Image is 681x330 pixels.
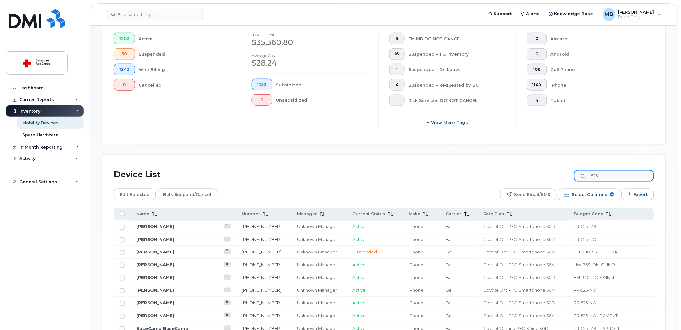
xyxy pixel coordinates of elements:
span: iPhone [409,237,423,242]
span: RR-525-NO [574,300,596,306]
a: View Last Bill [224,313,231,318]
span: iPhone [409,300,423,306]
div: Unknown Manager [297,249,341,255]
div: Unknown Manager [297,313,341,319]
span: Active [353,313,366,318]
span: iPhone [409,288,423,293]
span: Alerts [526,11,540,17]
span: 9 [610,192,614,197]
span: Bell [446,275,454,280]
div: Unsubsidized [276,94,369,106]
span: Make [409,211,421,217]
a: [PERSON_NAME] [136,237,174,242]
span: Active [353,300,366,306]
span: Edit Selected [120,190,150,199]
span: Govt of Ont PFO Smartphone 30D [484,224,556,229]
h4: [DATE] cost [252,33,368,37]
span: Govt of Ont PFO Smartphone 30D [484,300,556,306]
a: [PHONE_NUMBER] [242,250,282,255]
span: 4 [395,82,399,87]
a: View Last Bill [224,237,231,242]
button: Edit Selected [114,189,156,200]
span: HW-768-ON-ONNO [574,262,615,268]
span: 16 [395,51,399,57]
span: Bell [446,300,454,306]
button: View more tags [389,116,506,128]
button: 1242 [114,64,135,75]
div: Active [139,33,231,44]
span: 108 [532,67,541,72]
span: iPhone [409,275,423,280]
span: RR-525-MB [574,224,596,229]
a: Alerts [516,7,544,20]
a: [PHONE_NUMBER] [242,300,282,306]
button: 16 [389,48,405,60]
button: 6 [389,33,405,44]
input: Search Device List ... [574,170,654,182]
span: Bell [446,262,454,268]
a: [PHONE_NUMBER] [242,288,282,293]
span: Read Only [618,14,654,20]
span: 4 [532,98,541,103]
a: Support [484,7,516,20]
span: RR-525-NO [574,237,596,242]
span: Send Email/SMS [514,190,550,199]
button: 1 [389,95,405,106]
span: [PERSON_NAME] [618,9,654,14]
div: Madison Davis [598,8,666,21]
span: Active [353,237,366,242]
a: View Last Bill [224,288,231,292]
span: 0 [257,97,267,103]
span: RR-525-NO [574,288,596,293]
a: [PERSON_NAME] [136,224,174,229]
a: [PHONE_NUMBER] [242,224,282,229]
div: Cell Phone [551,64,644,75]
a: [PERSON_NAME] [136,313,174,318]
a: [PHONE_NUMBER] [242,262,282,268]
span: Govt of Ont PFO Smartphone 36M [484,262,556,268]
a: [PHONE_NUMBER] [242,237,282,242]
div: Unknown Manager [297,262,341,268]
button: 0 [114,79,135,91]
button: 1 [389,64,405,75]
span: Govt of Ont PFO Smartphone 36M [484,237,556,242]
span: Govt of Ont PFO Smartphone 36M [484,288,556,293]
span: Bell [446,288,454,293]
button: Export [622,189,654,200]
span: Active [353,224,366,229]
span: Bell [446,237,454,242]
a: [PERSON_NAME] [136,288,174,293]
h4: Average cost [252,53,368,58]
span: EM-340-NO-ONNM [574,275,614,280]
div: Cancelled [139,79,231,91]
span: Bell [446,224,454,229]
span: RR-525-NO--RCVIPVT [574,313,618,318]
button: 108 [527,64,547,75]
button: Bulk Suspend/Cancel [157,189,217,200]
span: Support [494,11,512,17]
span: 0 [119,82,130,87]
span: Manager [297,211,317,217]
span: Bell [446,313,454,318]
div: EM MB DO NOT CANCEL [409,33,506,44]
div: Android [551,48,644,60]
span: Current Status [353,211,386,217]
button: 4 [527,95,547,106]
a: [PERSON_NAME] [136,250,174,255]
div: Unknown Manager [297,237,341,243]
div: Unknown Manager [297,288,341,294]
span: iPhone [409,313,423,318]
span: 6 [395,36,399,41]
span: 1 [395,98,399,103]
span: 1 [395,67,399,72]
span: 1202 [119,36,130,41]
a: Knowledge Base [544,7,598,20]
span: Bulk Suspend/Cancel [163,190,211,199]
div: Device List [114,166,161,183]
div: Suspended - TG Inventory [409,48,506,60]
div: Suspended [139,48,231,60]
span: Carrier [446,211,462,217]
a: [PERSON_NAME] [136,275,174,280]
div: Aircard [551,33,644,44]
button: 1202 [114,33,135,44]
